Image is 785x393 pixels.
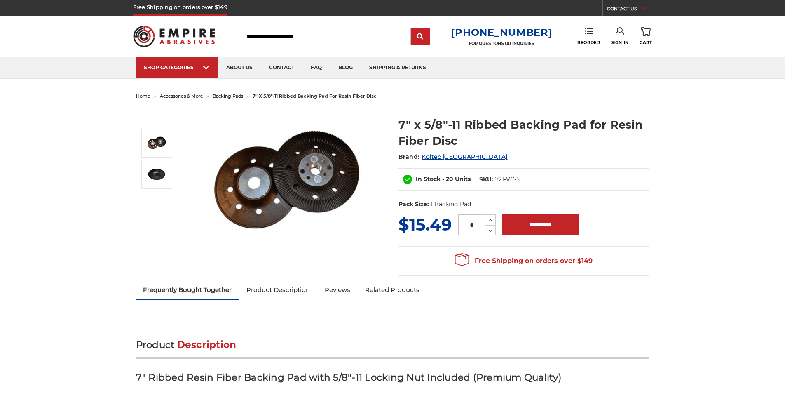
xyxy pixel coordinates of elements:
[317,281,358,299] a: Reviews
[261,57,302,78] a: contact
[398,200,429,209] dt: Pack Size:
[640,27,652,45] a: Cart
[422,153,507,160] a: Koltec [GEOGRAPHIC_DATA]
[136,281,239,299] a: Frequently Bought Together
[577,40,600,45] span: Reorder
[640,40,652,45] span: Cart
[398,117,649,149] h1: 7" x 5/8"-11 Ribbed Backing Pad for Resin Fiber Disc
[136,339,175,351] span: Product
[451,41,552,46] p: FOR QUESTIONS OR INQUIRIES
[431,200,471,209] dd: 1 Backing Pad
[398,153,420,160] span: Brand:
[253,93,377,99] span: 7" x 5/8"-11 ribbed backing pad for resin fiber disc
[239,281,317,299] a: Product Description
[302,57,330,78] a: faq
[611,40,629,45] span: Sign In
[479,175,493,184] dt: SKU:
[218,57,261,78] a: about us
[177,339,237,351] span: Description
[361,57,434,78] a: shipping & returns
[495,175,520,184] dd: 721-VC-5
[455,175,471,183] span: Units
[330,57,361,78] a: blog
[607,4,652,16] a: CONTACT US
[455,253,593,269] span: Free Shipping on orders over $149
[147,136,167,151] img: 7" resin fiber backing pad with air cool ribs
[147,168,167,181] img: 7" x 5/8"-11 Ribbed Backing Pad for Resin Fiber Disc
[160,93,203,99] a: accessories & more
[136,93,150,99] a: home
[206,127,371,241] img: 7" resin fiber backing pad with air cool ribs
[136,372,562,383] strong: 7" Ribbed Resin Fiber Backing Pad with 5/8"-11 Locking Nut Included (Premium Quality)
[451,26,552,38] a: [PHONE_NUMBER]
[416,175,441,183] span: In Stock
[144,64,210,71] div: SHOP CATEGORIES
[133,20,216,52] img: Empire Abrasives
[358,281,427,299] a: Related Products
[577,27,600,45] a: Reorder
[442,175,444,183] span: -
[446,175,453,183] span: 20
[398,214,452,235] span: $15.49
[213,93,243,99] a: backing pads
[412,28,429,45] input: Submit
